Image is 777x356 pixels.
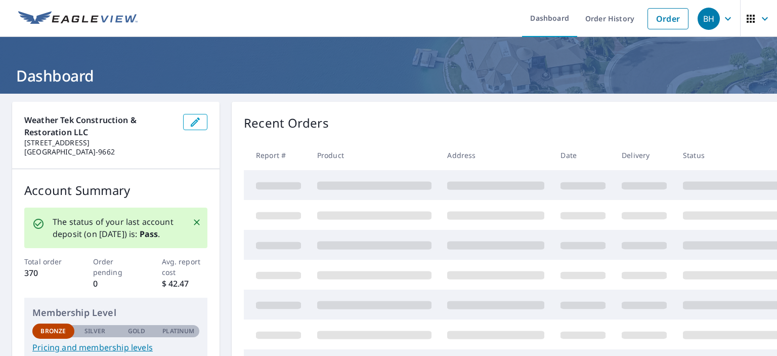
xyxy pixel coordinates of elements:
[647,8,688,29] a: Order
[614,140,675,170] th: Delivery
[40,327,66,336] p: Bronze
[190,216,203,229] button: Close
[93,278,139,290] p: 0
[244,140,309,170] th: Report #
[84,327,106,336] p: Silver
[140,228,158,240] b: Pass
[32,341,199,353] a: Pricing and membership levels
[552,140,614,170] th: Date
[18,11,138,26] img: EV Logo
[24,256,70,267] p: Total order
[24,147,175,156] p: [GEOGRAPHIC_DATA]-9662
[162,256,208,278] p: Avg. report cost
[24,181,207,200] p: Account Summary
[53,216,180,240] p: The status of your last account deposit (on [DATE]) is: .
[162,278,208,290] p: $ 42.47
[162,327,194,336] p: Platinum
[93,256,139,278] p: Order pending
[24,267,70,279] p: 370
[24,114,175,138] p: Weather Tek Construction & Restoration LLC
[24,138,175,147] p: [STREET_ADDRESS]
[244,114,329,132] p: Recent Orders
[12,65,765,86] h1: Dashboard
[698,8,720,30] div: BH
[32,306,199,320] p: Membership Level
[309,140,440,170] th: Product
[439,140,552,170] th: Address
[128,327,145,336] p: Gold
